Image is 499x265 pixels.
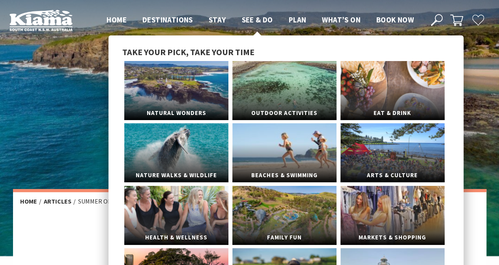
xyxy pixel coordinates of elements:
span: Stay [209,15,226,24]
span: Eat & Drink [340,106,445,120]
span: Beaches & Swimming [232,168,336,183]
span: Home [107,15,127,24]
li: Summer on the [GEOGRAPHIC_DATA]: the best places to swim in the [GEOGRAPHIC_DATA] area [78,196,359,207]
span: Plan [289,15,307,24]
span: Arts & Culture [340,168,445,183]
span: Nature Walks & Wildlife [124,168,228,183]
span: Natural Wonders [124,106,228,120]
span: What’s On [322,15,361,24]
span: Family Fun [232,230,336,245]
span: Destinations [142,15,193,24]
img: Kiama Logo [9,9,73,31]
span: See & Do [241,15,273,24]
a: Home [20,197,37,206]
span: Outdoor Activities [232,106,336,120]
span: Book now [376,15,414,24]
nav: Main Menu [99,14,422,27]
a: Articles [44,197,71,206]
span: Take your pick, take your time [122,46,254,57]
span: Health & Wellness [124,230,228,245]
span: Markets & Shopping [340,230,445,245]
